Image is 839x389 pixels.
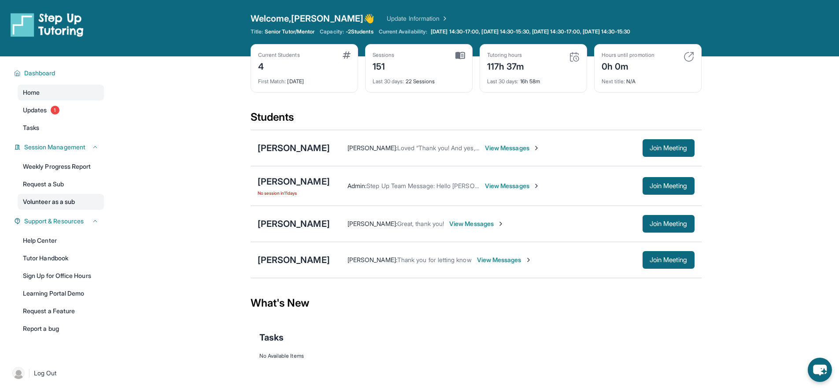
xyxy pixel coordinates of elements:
[449,219,504,228] span: View Messages
[259,331,284,344] span: Tasks
[602,59,654,73] div: 0h 0m
[347,144,397,152] span: [PERSON_NAME] :
[258,59,300,73] div: 4
[373,73,465,85] div: 22 Sessions
[24,217,84,226] span: Support & Resources
[455,52,465,59] img: card
[533,182,540,189] img: Chevron-Right
[258,254,330,266] div: [PERSON_NAME]
[251,12,375,25] span: Welcome, [PERSON_NAME] 👋
[23,106,47,115] span: Updates
[18,268,104,284] a: Sign Up for Office Hours
[497,220,504,227] img: Chevron-Right
[18,321,104,337] a: Report a bug
[485,144,540,152] span: View Messages
[34,369,57,378] span: Log Out
[429,28,632,35] a: [DATE] 14:30-17:00, [DATE] 14:30-15:30, [DATE] 14:30-17:00, [DATE] 14:30-15:30
[477,256,532,264] span: View Messages
[18,303,104,319] a: Request a Feature
[258,78,286,85] span: First Match :
[387,14,448,23] a: Update Information
[18,233,104,248] a: Help Center
[21,143,99,152] button: Session Management
[18,159,104,174] a: Weekly Progress Report
[320,28,344,35] span: Capacity:
[347,256,397,263] span: [PERSON_NAME] :
[347,220,397,227] span: [PERSON_NAME] :
[251,284,702,322] div: What's New
[258,73,351,85] div: [DATE]
[9,363,104,383] a: |Log Out
[397,220,444,227] span: Great, thank you!
[602,73,694,85] div: N/A
[258,52,300,59] div: Current Students
[684,52,694,62] img: card
[18,85,104,100] a: Home
[18,194,104,210] a: Volunteer as a sub
[258,142,330,154] div: [PERSON_NAME]
[21,217,99,226] button: Support & Resources
[51,106,59,115] span: 1
[602,78,625,85] span: Next title :
[643,139,695,157] button: Join Meeting
[251,28,263,35] span: Title:
[650,221,687,226] span: Join Meeting
[12,367,25,379] img: user-img
[28,368,30,378] span: |
[487,78,519,85] span: Last 30 days :
[18,120,104,136] a: Tasks
[643,177,695,195] button: Join Meeting
[373,59,395,73] div: 151
[18,176,104,192] a: Request a Sub
[487,73,580,85] div: 16h 58m
[373,78,404,85] span: Last 30 days :
[251,110,702,130] div: Students
[650,183,687,189] span: Join Meeting
[650,145,687,151] span: Join Meeting
[487,59,525,73] div: 117h 37m
[643,251,695,269] button: Join Meeting
[18,285,104,301] a: Learning Portal Demo
[343,52,351,59] img: card
[533,144,540,152] img: Chevron-Right
[808,358,832,382] button: chat-button
[265,28,314,35] span: Senior Tutor/Mentor
[18,250,104,266] a: Tutor Handbook
[373,52,395,59] div: Sessions
[24,143,85,152] span: Session Management
[397,256,472,263] span: Thank you for letting know
[379,28,427,35] span: Current Availability:
[525,256,532,263] img: Chevron-Right
[643,215,695,233] button: Join Meeting
[11,12,84,37] img: logo
[258,175,330,188] div: [PERSON_NAME]
[18,102,104,118] a: Updates1
[487,52,525,59] div: Tutoring hours
[258,189,330,196] span: No session in 11 days
[485,182,540,190] span: View Messages
[650,257,687,263] span: Join Meeting
[258,218,330,230] div: [PERSON_NAME]
[569,52,580,62] img: card
[21,69,99,78] button: Dashboard
[23,88,40,97] span: Home
[431,28,630,35] span: [DATE] 14:30-17:00, [DATE] 14:30-15:30, [DATE] 14:30-17:00, [DATE] 14:30-15:30
[24,69,55,78] span: Dashboard
[347,182,366,189] span: Admin :
[602,52,654,59] div: Hours until promotion
[440,14,448,23] img: Chevron Right
[346,28,373,35] span: -2 Students
[23,123,39,132] span: Tasks
[259,352,693,359] div: No Available Items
